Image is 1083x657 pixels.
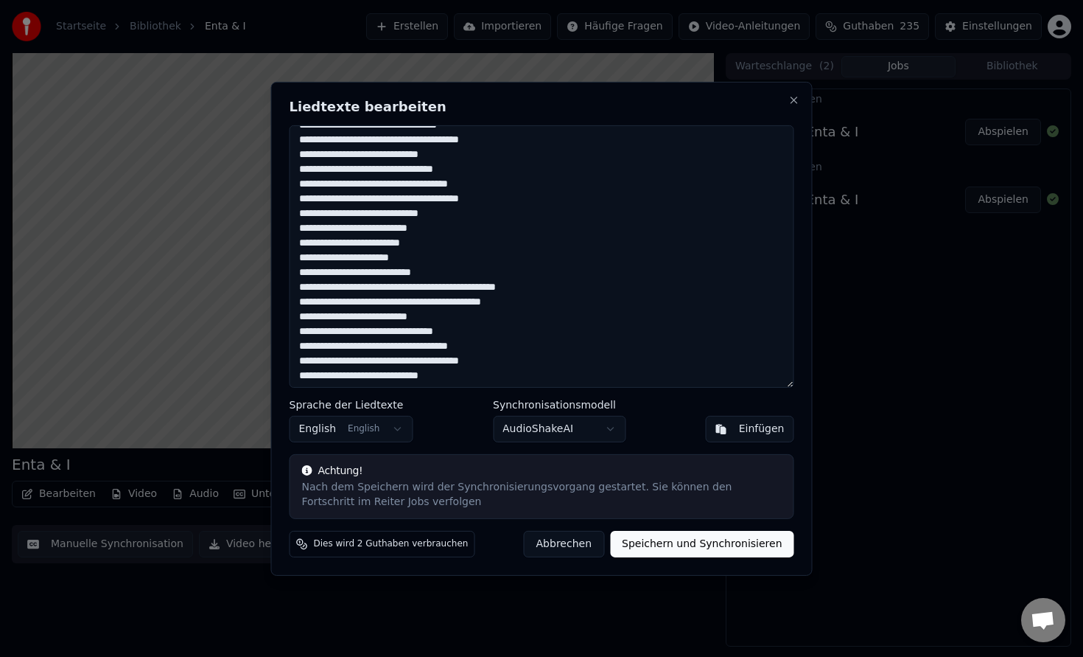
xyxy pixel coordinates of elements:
[610,531,794,557] button: Speichern und Synchronisieren
[739,422,785,437] div: Einfügen
[302,464,782,479] div: Achtung!
[314,538,469,550] span: Dies wird 2 Guthaben verbrauchen
[302,480,782,510] div: Nach dem Speichern wird der Synchronisierungsvorgang gestartet. Sie können den Fortschritt im Rei...
[706,416,794,442] button: Einfügen
[290,400,413,410] label: Sprache der Liedtexte
[290,100,794,113] h2: Liedtexte bearbeiten
[524,531,604,557] button: Abbrechen
[493,400,625,410] label: Synchronisationsmodell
